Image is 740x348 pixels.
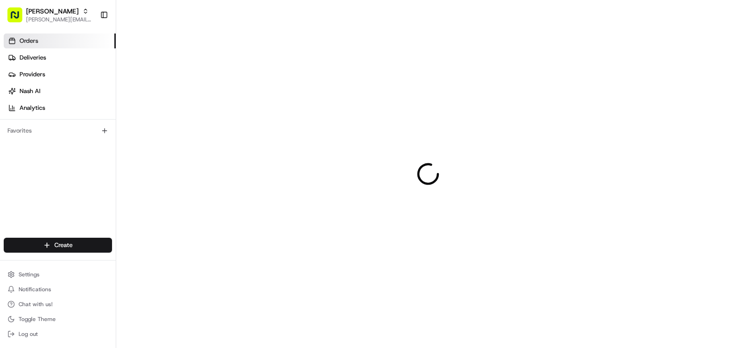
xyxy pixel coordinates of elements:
[4,67,116,82] a: Providers
[92,158,112,165] span: Pylon
[9,9,28,28] img: Nash
[158,92,169,103] button: Start new chat
[4,238,112,253] button: Create
[19,271,40,278] span: Settings
[54,241,73,249] span: Create
[4,50,116,65] a: Deliveries
[75,131,153,148] a: 💻API Documentation
[9,89,26,106] img: 1736555255976-a54dd68f-1ca7-489b-9aae-adbdc363a1c4
[4,328,112,341] button: Log out
[6,131,75,148] a: 📗Knowledge Base
[88,135,149,144] span: API Documentation
[4,84,116,99] a: Nash AI
[19,135,71,144] span: Knowledge Base
[4,313,112,326] button: Toggle Theme
[20,104,45,112] span: Analytics
[20,70,45,79] span: Providers
[20,87,40,95] span: Nash AI
[4,100,116,115] a: Analytics
[26,7,79,16] button: [PERSON_NAME]
[24,60,153,70] input: Clear
[19,301,53,308] span: Chat with us!
[4,4,96,26] button: [PERSON_NAME][PERSON_NAME][EMAIL_ADDRESS][PERSON_NAME][DOMAIN_NAME]
[19,315,56,323] span: Toggle Theme
[32,98,118,106] div: We're available if you need us!
[66,157,112,165] a: Powered byPylon
[20,54,46,62] span: Deliveries
[4,123,112,138] div: Favorites
[19,286,51,293] span: Notifications
[4,298,112,311] button: Chat with us!
[4,283,112,296] button: Notifications
[9,37,169,52] p: Welcome 👋
[9,136,17,143] div: 📗
[79,136,86,143] div: 💻
[26,16,92,23] button: [PERSON_NAME][EMAIL_ADDRESS][PERSON_NAME][DOMAIN_NAME]
[4,33,116,48] a: Orders
[4,268,112,281] button: Settings
[20,37,38,45] span: Orders
[32,89,152,98] div: Start new chat
[19,330,38,338] span: Log out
